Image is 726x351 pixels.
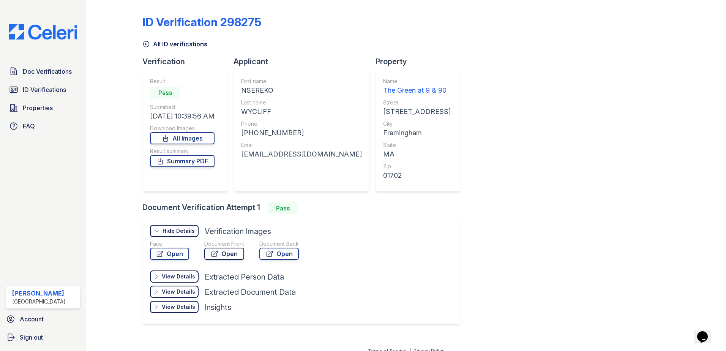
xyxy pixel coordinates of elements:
a: Properties [6,100,80,115]
a: Sign out [3,330,83,345]
div: Result [150,77,215,85]
div: The Green at 9 & 90 [383,85,451,96]
div: Result summary [150,147,215,155]
div: Extracted Document Data [205,287,296,297]
div: Extracted Person Data [205,272,284,282]
div: Name [383,77,451,85]
div: Pass [268,202,298,214]
div: [PERSON_NAME] [12,289,66,298]
div: Last name [241,99,362,106]
div: View Details [162,303,195,311]
iframe: chat widget [694,321,718,343]
img: CE_Logo_Blue-a8612792a0a2168367f1c8372b55b34899dd931a85d93a1a3d3e32e68fde9ad4.png [3,24,83,40]
div: City [383,120,451,128]
div: Document Front [204,240,244,248]
div: Pass [150,87,180,99]
div: Verification [142,56,234,67]
div: Zip [383,163,451,170]
div: Applicant [234,56,376,67]
div: [DATE] 10:39:56 AM [150,111,215,122]
a: Open [150,248,189,260]
a: ID Verifications [6,82,80,97]
a: Name The Green at 9 & 90 [383,77,451,96]
div: Document Verification Attempt 1 [142,202,467,214]
div: ID Verification 298275 [142,15,261,29]
div: WYCLIFF [241,106,362,117]
div: Framingham [383,128,451,138]
div: Face [150,240,189,248]
div: Insights [205,302,231,313]
a: Doc Verifications [6,64,80,79]
div: Download Images [150,125,215,132]
div: 01702 [383,170,451,181]
a: Account [3,311,83,327]
div: Submitted [150,103,215,111]
div: NSEREKO [241,85,362,96]
div: View Details [162,288,195,296]
div: Property [376,56,467,67]
span: Doc Verifications [23,67,72,76]
a: Open [259,248,299,260]
span: Account [20,315,44,324]
a: All ID verifications [142,40,207,49]
div: [EMAIL_ADDRESS][DOMAIN_NAME] [241,149,362,160]
span: Sign out [20,333,43,342]
span: ID Verifications [23,85,66,94]
div: Document Back [259,240,299,248]
div: View Details [162,273,195,280]
a: FAQ [6,119,80,134]
div: Verification Images [205,226,271,237]
div: Phone [241,120,362,128]
a: Open [204,248,244,260]
div: Hide Details [163,227,195,235]
span: FAQ [23,122,35,131]
div: Email [241,141,362,149]
div: [GEOGRAPHIC_DATA] [12,298,66,305]
div: Street [383,99,451,106]
a: All Images [150,132,215,144]
span: Properties [23,103,53,112]
div: First name [241,77,362,85]
a: Summary PDF [150,155,215,167]
div: MA [383,149,451,160]
div: [STREET_ADDRESS] [383,106,451,117]
div: [PHONE_NUMBER] [241,128,362,138]
div: State [383,141,451,149]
